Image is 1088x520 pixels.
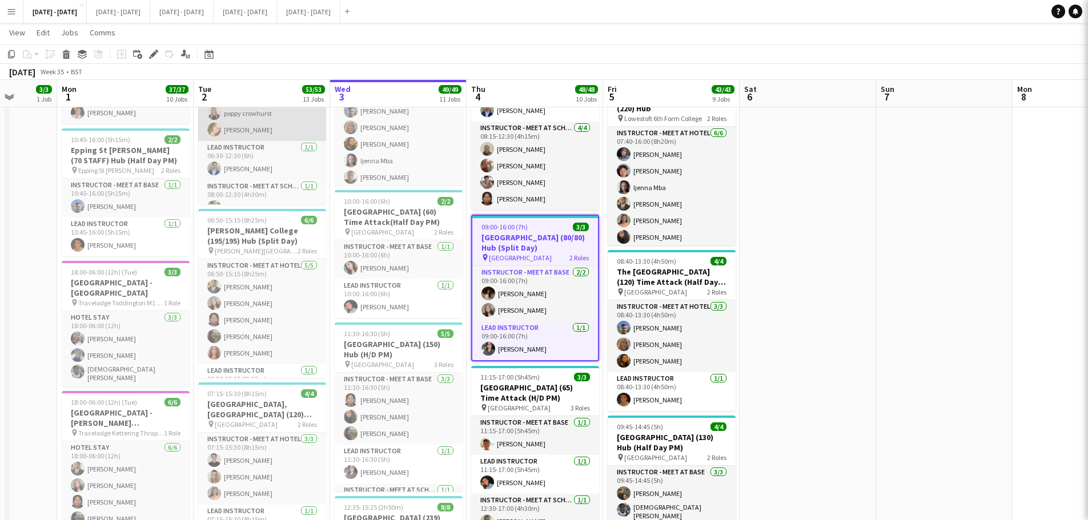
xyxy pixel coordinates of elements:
[434,360,453,369] span: 3 Roles
[23,1,87,23] button: [DATE] - [DATE]
[62,145,190,166] h3: Epping St [PERSON_NAME] (70 STAFF) Hub (Half Day PM)
[150,1,214,23] button: [DATE] - [DATE]
[62,128,190,256] app-job-card: 10:45-16:00 (5h15m)2/2Epping St [PERSON_NAME] (70 STAFF) Hub (Half Day PM) Epping St [PERSON_NAME...
[624,288,687,296] span: [GEOGRAPHIC_DATA]
[198,86,326,141] app-card-role: Instructor - Meet at Base2/206:30-12:30 (6h)poppy crowhurst[PERSON_NAME]
[87,1,150,23] button: [DATE] - [DATE]
[569,253,589,262] span: 2 Roles
[37,27,50,38] span: Edit
[471,122,599,210] app-card-role: Instructor - Meet at School4/408:15-12:30 (4h15m)[PERSON_NAME][PERSON_NAME][PERSON_NAME][PERSON_N...
[617,422,663,431] span: 09:45-14:45 (5h)
[62,179,190,217] app-card-role: Instructor - Meet at Base1/110:45-16:00 (5h15m)[PERSON_NAME]
[38,67,66,76] span: Week 35
[333,90,351,103] span: 3
[488,404,551,412] span: [GEOGRAPHIC_DATA]
[164,299,180,307] span: 1 Role
[36,85,52,94] span: 3/3
[62,408,190,428] h3: [GEOGRAPHIC_DATA] - [PERSON_NAME][GEOGRAPHIC_DATA]
[712,85,734,94] span: 43/43
[32,25,54,40] a: Edit
[301,389,317,398] span: 4/4
[78,429,164,437] span: Travelodge Kettering Thrapston
[624,114,702,123] span: Lowestoft 6th Form College
[439,85,461,94] span: 49/49
[62,261,190,386] app-job-card: 18:00-06:00 (12h) (Tue)3/3[GEOGRAPHIC_DATA] - [GEOGRAPHIC_DATA] Travelodge Toddington M1 Southbou...
[1015,90,1032,103] span: 8
[472,232,598,253] h3: [GEOGRAPHIC_DATA] (80/80) Hub (Split Day)
[198,141,326,180] app-card-role: Lead Instructor1/106:30-12:30 (6h)[PERSON_NAME]
[335,240,463,279] app-card-role: Instructor - Meet at Base1/110:00-16:00 (6h)[PERSON_NAME]
[198,35,326,204] app-job-card: 06:30-12:30 (6h)4/4Royal [PERSON_NAME] (115) Hub (H/D AM) Royal [PERSON_NAME]3 RolesInstructor - ...
[166,95,188,103] div: 10 Jobs
[71,398,137,406] span: 18:00-06:00 (12h) (Tue)
[37,95,51,103] div: 1 Job
[471,84,485,94] span: Thu
[196,90,211,103] span: 2
[574,373,590,381] span: 3/3
[742,90,757,103] span: 6
[344,503,403,511] span: 12:35-15:25 (2h50m)
[744,84,757,94] span: Sat
[9,66,35,78] div: [DATE]
[606,90,617,103] span: 5
[9,27,25,38] span: View
[710,257,726,265] span: 4/4
[161,166,180,175] span: 2 Roles
[298,247,317,255] span: 2 Roles
[301,216,317,224] span: 6/6
[166,85,188,94] span: 37/37
[62,311,190,386] app-card-role: Hotel Stay3/318:00-06:00 (12h)[PERSON_NAME][PERSON_NAME][DEMOGRAPHIC_DATA][PERSON_NAME]
[215,420,278,429] span: [GEOGRAPHIC_DATA]
[57,25,83,40] a: Jobs
[335,445,463,483] app-card-role: Lead Instructor1/111:30-16:30 (5h)[PERSON_NAME]
[198,433,326,505] app-card-role: Instructor - Meet at Hotel3/307:15-15:30 (8h15m)[PERSON_NAME][PERSON_NAME][PERSON_NAME]
[707,288,726,296] span: 2 Roles
[437,329,453,338] span: 5/5
[302,85,325,94] span: 53/53
[608,76,736,245] app-job-card: 07:40-16:00 (8h20m)7/7Lowestoft 6th Form College (220) Hub Lowestoft 6th Form College2 RolesInstr...
[571,404,590,412] span: 3 Roles
[471,455,599,494] app-card-role: Lead Instructor1/111:15-17:00 (5h45m)[PERSON_NAME]
[608,250,736,411] div: 08:40-13:30 (4h50m)4/4The [GEOGRAPHIC_DATA] (120) Time Attack (Half Day AM) [GEOGRAPHIC_DATA]2 Ro...
[78,166,154,175] span: Epping St [PERSON_NAME]
[608,372,736,411] app-card-role: Lead Instructor1/108:40-13:30 (4h50m)[PERSON_NAME]
[62,277,190,298] h3: [GEOGRAPHIC_DATA] - [GEOGRAPHIC_DATA]
[437,503,453,511] span: 8/8
[198,84,211,94] span: Tue
[710,422,726,431] span: 4/4
[471,215,599,361] div: 09:00-16:00 (7h)3/3[GEOGRAPHIC_DATA] (80/80) Hub (Split Day) [GEOGRAPHIC_DATA]2 RolesInstructor -...
[335,190,463,318] div: 10:00-16:00 (6h)2/2[GEOGRAPHIC_DATA] (60) Time Attack(Half Day PM) [GEOGRAPHIC_DATA]2 RolesInstru...
[439,95,461,103] div: 11 Jobs
[469,90,485,103] span: 4
[881,84,894,94] span: Sun
[437,197,453,205] span: 2/2
[198,209,326,378] div: 06:50-15:15 (8h25m)6/6[PERSON_NAME] College (195/195) Hub (Split Day) [PERSON_NAME][GEOGRAPHIC_DA...
[62,84,77,94] span: Mon
[608,432,736,453] h3: [GEOGRAPHIC_DATA] (130) Hub (Half Day PM)
[712,95,734,103] div: 9 Jobs
[472,266,598,321] app-card-role: Instructor - Meet at Base2/209:00-16:00 (7h)[PERSON_NAME][PERSON_NAME]
[215,247,298,255] span: [PERSON_NAME][GEOGRAPHIC_DATA]
[62,217,190,256] app-card-role: Lead Instructor1/110:45-16:00 (5h15m)[PERSON_NAME]
[707,114,726,123] span: 2 Roles
[351,360,414,369] span: [GEOGRAPHIC_DATA]
[335,339,463,360] h3: [GEOGRAPHIC_DATA] (150) Hub (H/D PM)
[298,420,317,429] span: 2 Roles
[5,25,30,40] a: View
[164,135,180,144] span: 2/2
[335,207,463,227] h3: [GEOGRAPHIC_DATA] (60) Time Attack(Half Day PM)
[434,228,453,236] span: 2 Roles
[335,67,463,188] app-card-role: Instructor - Meet at Hotel6/609:10-16:10 (7h)[PERSON_NAME][PERSON_NAME][PERSON_NAME][PERSON_NAME]...
[608,267,736,287] h3: The [GEOGRAPHIC_DATA] (120) Time Attack (Half Day AM)
[198,225,326,246] h3: [PERSON_NAME] College (195/195) Hub (Split Day)
[707,453,726,462] span: 2 Roles
[335,323,463,491] app-job-card: 11:30-16:30 (5h)5/5[GEOGRAPHIC_DATA] (150) Hub (H/D PM) [GEOGRAPHIC_DATA]3 RolesInstructor - Meet...
[207,216,267,224] span: 06:50-15:15 (8h25m)
[303,95,324,103] div: 13 Jobs
[608,84,617,94] span: Fri
[344,197,390,205] span: 10:00-16:00 (6h)
[608,300,736,372] app-card-role: Instructor - Meet at Hotel3/308:40-13:30 (4h50m)[PERSON_NAME][PERSON_NAME][PERSON_NAME]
